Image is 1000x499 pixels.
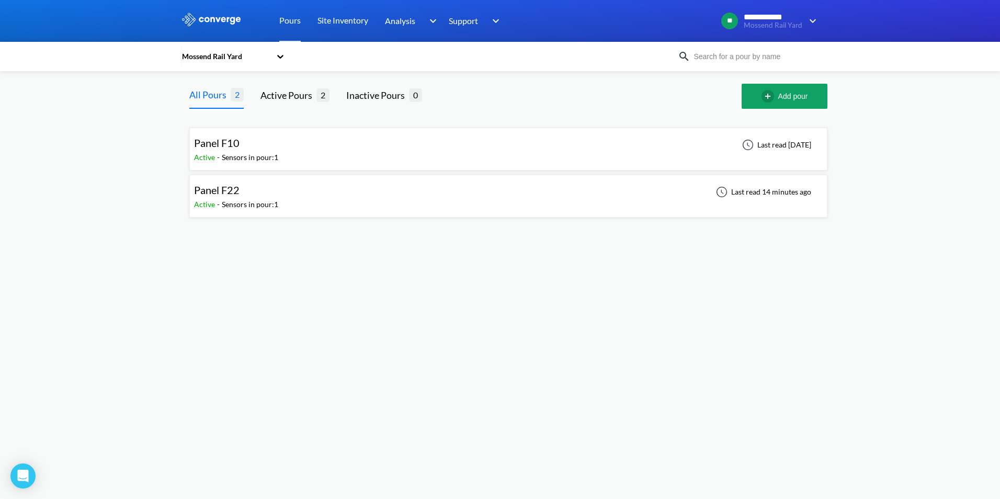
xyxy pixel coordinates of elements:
span: Active [194,153,217,162]
a: Panel F10Active-Sensors in pour:1Last read [DATE] [189,140,827,149]
img: icon-search.svg [678,50,690,63]
img: downArrow.svg [423,15,439,27]
input: Search for a pour by name [690,51,817,62]
span: Analysis [385,14,415,27]
span: - [217,200,222,209]
div: Active Pours [260,88,316,103]
span: - [217,153,222,162]
span: Active [194,200,217,209]
span: 2 [316,88,329,101]
div: Mossend Rail Yard [181,51,271,62]
a: Panel F22Active-Sensors in pour:1Last read 14 minutes ago [189,187,827,196]
div: Last read 14 minutes ago [710,186,814,198]
div: Open Intercom Messenger [10,463,36,489]
button: Add pour [742,84,827,109]
span: Support [449,14,478,27]
span: Panel F10 [194,137,240,149]
div: Last read [DATE] [736,139,814,151]
img: add-circle-outline.svg [762,90,778,103]
div: Inactive Pours [346,88,409,103]
img: downArrow.svg [802,15,819,27]
span: 2 [231,88,244,101]
span: 0 [409,88,422,101]
img: logo_ewhite.svg [181,13,242,26]
span: Mossend Rail Yard [744,21,802,29]
img: downArrow.svg [485,15,502,27]
div: All Pours [189,87,231,102]
span: Panel F22 [194,184,240,196]
div: Sensors in pour: 1 [222,199,278,210]
div: Sensors in pour: 1 [222,152,278,163]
